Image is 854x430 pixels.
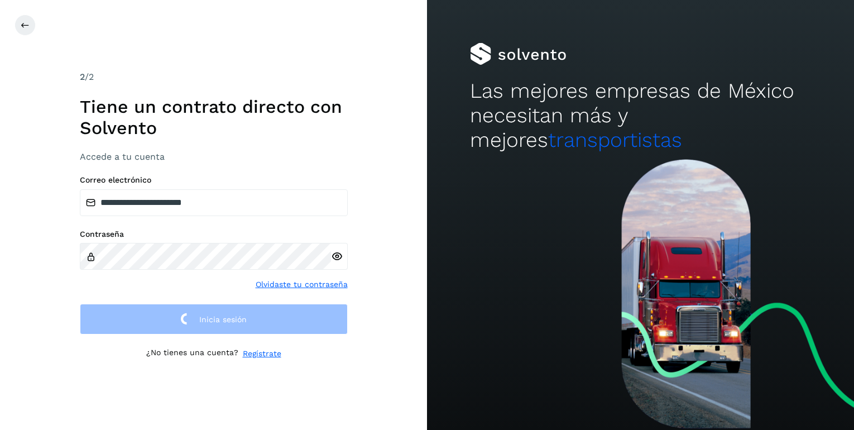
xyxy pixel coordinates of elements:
p: ¿No tienes una cuenta? [146,348,238,360]
a: Olvidaste tu contraseña [256,279,348,290]
a: Regístrate [243,348,281,360]
h1: Tiene un contrato directo con Solvento [80,96,348,139]
span: 2 [80,71,85,82]
div: /2 [80,70,348,84]
span: Inicia sesión [199,316,247,323]
h2: Las mejores empresas de México necesitan más y mejores [470,79,812,153]
label: Correo electrónico [80,175,348,185]
span: transportistas [548,128,682,152]
h3: Accede a tu cuenta [80,151,348,162]
label: Contraseña [80,230,348,239]
button: Inicia sesión [80,304,348,335]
